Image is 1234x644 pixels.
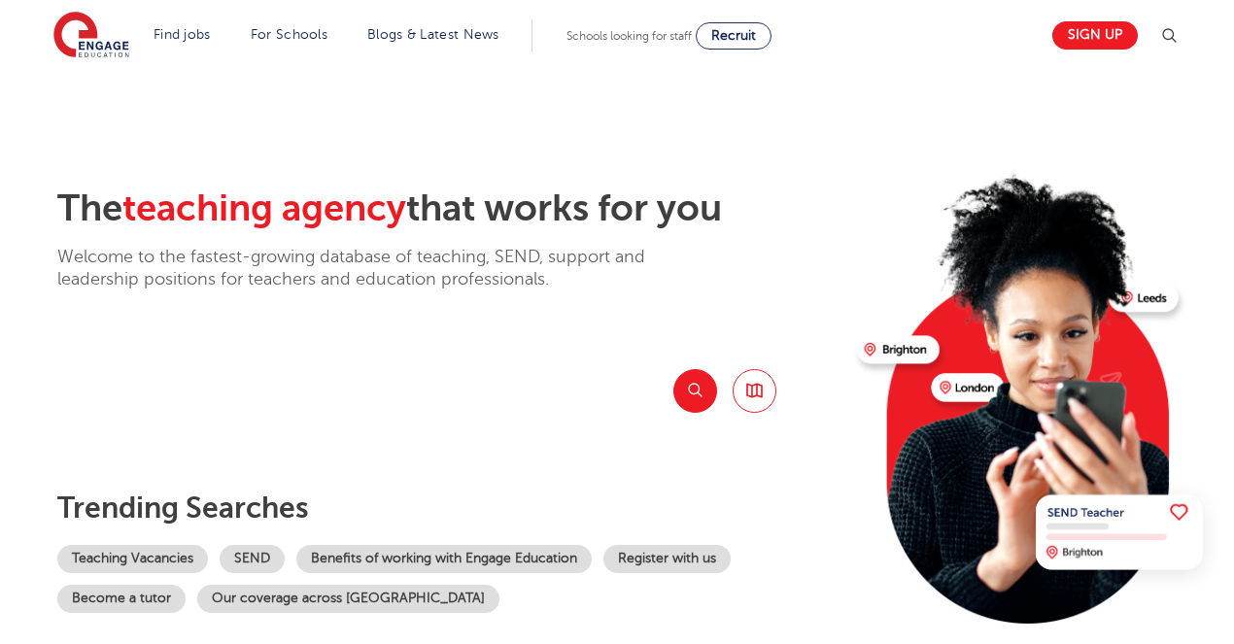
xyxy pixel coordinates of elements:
span: Schools looking for staff [566,29,692,43]
p: Trending searches [57,491,841,525]
a: Benefits of working with Engage Education [296,545,592,573]
a: SEND [220,545,285,573]
span: teaching agency [122,187,406,229]
h2: The that works for you [57,186,841,231]
button: Search [673,369,717,413]
a: Sign up [1052,21,1138,50]
a: Become a tutor [57,585,186,613]
img: Engage Education [53,12,129,60]
a: Register with us [603,545,731,573]
a: Our coverage across [GEOGRAPHIC_DATA] [197,585,499,613]
a: For Schools [251,27,327,42]
a: Recruit [696,22,771,50]
a: Teaching Vacancies [57,545,208,573]
a: Blogs & Latest News [367,27,499,42]
span: Recruit [711,28,756,43]
a: Find jobs [154,27,211,42]
p: Welcome to the fastest-growing database of teaching, SEND, support and leadership positions for t... [57,246,699,291]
